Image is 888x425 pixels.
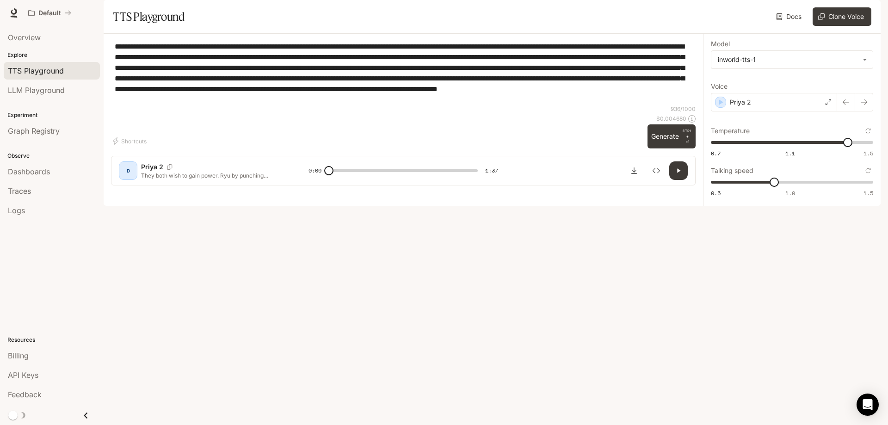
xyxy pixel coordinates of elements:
span: 1:37 [485,166,498,175]
span: 0.7 [711,149,721,157]
p: Default [38,9,61,17]
button: Inspect [647,161,666,180]
h1: TTS Playground [113,7,185,26]
span: 1.5 [863,149,873,157]
button: GenerateCTRL +⏎ [647,124,696,148]
p: Model [711,41,730,47]
span: 1.1 [785,149,795,157]
p: They both wish to gain power. Ryu by punching waterfalls in meditation. And Bison through science... [141,172,286,179]
button: All workspaces [24,4,75,22]
p: Priya 2 [141,162,163,172]
p: 936 / 1000 [671,105,696,113]
p: ⏎ [683,128,692,145]
a: Docs [774,7,805,26]
div: inworld-tts-1 [718,55,858,64]
p: CTRL + [683,128,692,139]
button: Copy Voice ID [163,164,176,170]
p: Talking speed [711,167,753,174]
span: 1.0 [785,189,795,197]
span: 1.5 [863,189,873,197]
button: Reset to default [863,126,873,136]
p: Temperature [711,128,750,134]
span: 0.5 [711,189,721,197]
div: inworld-tts-1 [711,51,873,68]
div: Open Intercom Messenger [857,394,879,416]
button: Clone Voice [813,7,871,26]
button: Download audio [625,161,643,180]
button: Reset to default [863,166,873,176]
button: Shortcuts [111,134,150,148]
p: Voice [711,83,728,90]
span: 0:00 [308,166,321,175]
div: D [121,163,136,178]
p: Priya 2 [730,98,751,107]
